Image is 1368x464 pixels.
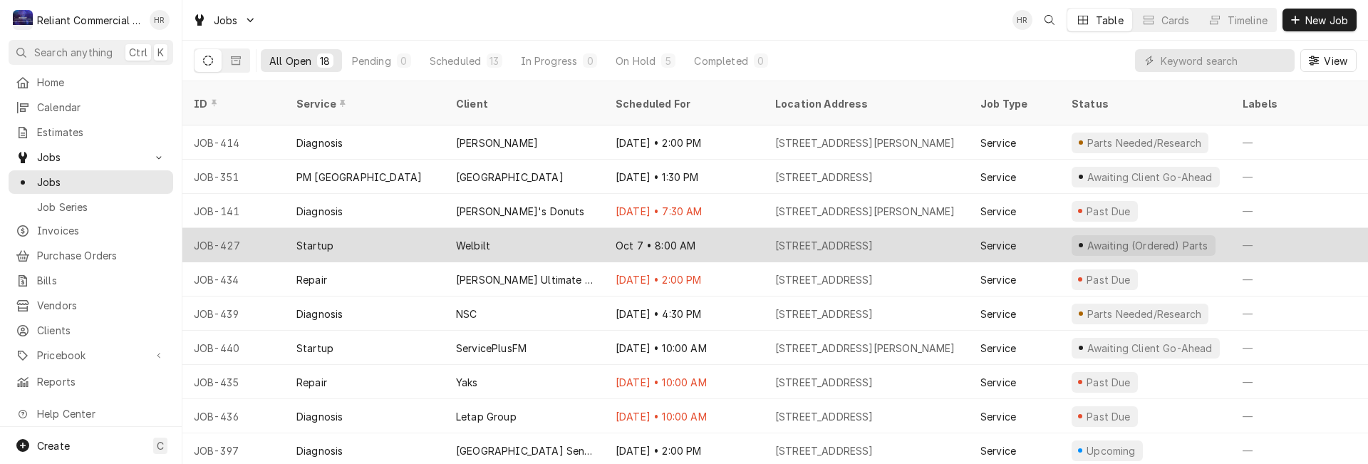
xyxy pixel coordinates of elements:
div: Service [980,238,1016,253]
div: All Open [269,53,311,68]
a: Jobs [9,170,173,194]
div: ID [194,96,271,111]
div: [GEOGRAPHIC_DATA] [456,170,564,185]
div: Welbilt [456,238,490,253]
div: Past Due [1085,272,1133,287]
div: Reliant Commercial Appliance Repair LLC [37,13,142,28]
div: [DATE] • 4:30 PM [604,297,764,331]
div: Upcoming [1085,443,1138,458]
a: Clients [9,319,173,342]
div: JOB-440 [182,331,285,365]
div: Service [980,443,1016,458]
a: Home [9,71,173,94]
div: HR [1012,10,1032,30]
div: 5 [664,53,673,68]
div: [DATE] • 2:00 PM [604,125,764,160]
div: [STREET_ADDRESS] [775,272,874,287]
div: [STREET_ADDRESS][PERSON_NAME] [775,204,955,219]
div: [STREET_ADDRESS] [775,443,874,458]
div: Parts Needed/Research [1085,135,1203,150]
a: Invoices [9,219,173,242]
div: Oct 7 • 8:00 AM [604,228,764,262]
div: [DATE] • 7:30 AM [604,194,764,228]
div: Job Type [980,96,1049,111]
span: Create [37,440,70,452]
div: Location Address [775,96,955,111]
div: Startup [296,341,333,356]
div: [STREET_ADDRESS] [775,306,874,321]
a: Job Series [9,195,173,219]
div: Service [980,170,1016,185]
div: [STREET_ADDRESS] [775,238,874,253]
div: PM [GEOGRAPHIC_DATA] [296,170,422,185]
div: Service [980,135,1016,150]
span: Help Center [37,406,165,421]
button: View [1300,49,1357,72]
a: Go to Jobs [9,145,173,169]
div: [STREET_ADDRESS] [775,375,874,390]
span: K [157,45,164,60]
span: Calendar [37,100,166,115]
div: Repair [296,375,327,390]
div: Pending [352,53,391,68]
div: JOB-351 [182,160,285,194]
div: Past Due [1085,204,1133,219]
div: ServicePlusFM [456,341,527,356]
div: JOB-141 [182,194,285,228]
div: Service [980,341,1016,356]
div: Startup [296,238,333,253]
span: Jobs [37,175,166,190]
span: Invoices [37,223,166,238]
span: Reports [37,374,166,389]
div: [PERSON_NAME]'s Donuts [456,204,585,219]
div: [STREET_ADDRESS][PERSON_NAME] [775,135,955,150]
a: Vendors [9,294,173,317]
div: [DATE] • 10:00 AM [604,399,764,433]
div: JOB-435 [182,365,285,399]
div: R [13,10,33,30]
div: [DATE] • 10:00 AM [604,331,764,365]
div: Diagnosis [296,306,343,321]
span: Home [37,75,166,90]
div: HR [150,10,170,30]
span: Bills [37,273,166,288]
a: Bills [9,269,173,292]
div: In Progress [521,53,578,68]
div: [STREET_ADDRESS] [775,170,874,185]
div: Service [980,204,1016,219]
div: Table [1096,13,1124,28]
div: Repair [296,272,327,287]
div: [GEOGRAPHIC_DATA] Senior Living [456,443,593,458]
div: Scheduled For [616,96,750,111]
div: [DATE] • 10:00 AM [604,365,764,399]
div: Service [980,409,1016,424]
div: [STREET_ADDRESS] [775,409,874,424]
div: Completed [694,53,747,68]
div: JOB-427 [182,228,285,262]
input: Keyword search [1161,49,1287,72]
a: Go to Help Center [9,402,173,426]
div: 0 [757,53,765,68]
div: 0 [400,53,408,68]
a: Purchase Orders [9,244,173,267]
div: On Hold [616,53,655,68]
div: Letap Group [456,409,517,424]
div: Client [456,96,590,111]
div: [DATE] • 2:00 PM [604,262,764,297]
span: Purchase Orders [37,248,166,263]
div: Reliant Commercial Appliance Repair LLC's Avatar [13,10,33,30]
div: Awaiting Client Go-Ahead [1085,170,1213,185]
div: [PERSON_NAME] [456,135,538,150]
div: Service [296,96,430,111]
a: Go to Pricebook [9,344,173,367]
span: Search anything [34,45,113,60]
span: C [157,438,164,453]
div: Parts Needed/Research [1085,306,1203,321]
div: [PERSON_NAME] Ultimate Pizza [456,272,593,287]
div: Scheduled [430,53,481,68]
a: Reports [9,370,173,393]
div: Service [980,306,1016,321]
div: 0 [586,53,594,68]
div: JOB-414 [182,125,285,160]
div: Service [980,375,1016,390]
